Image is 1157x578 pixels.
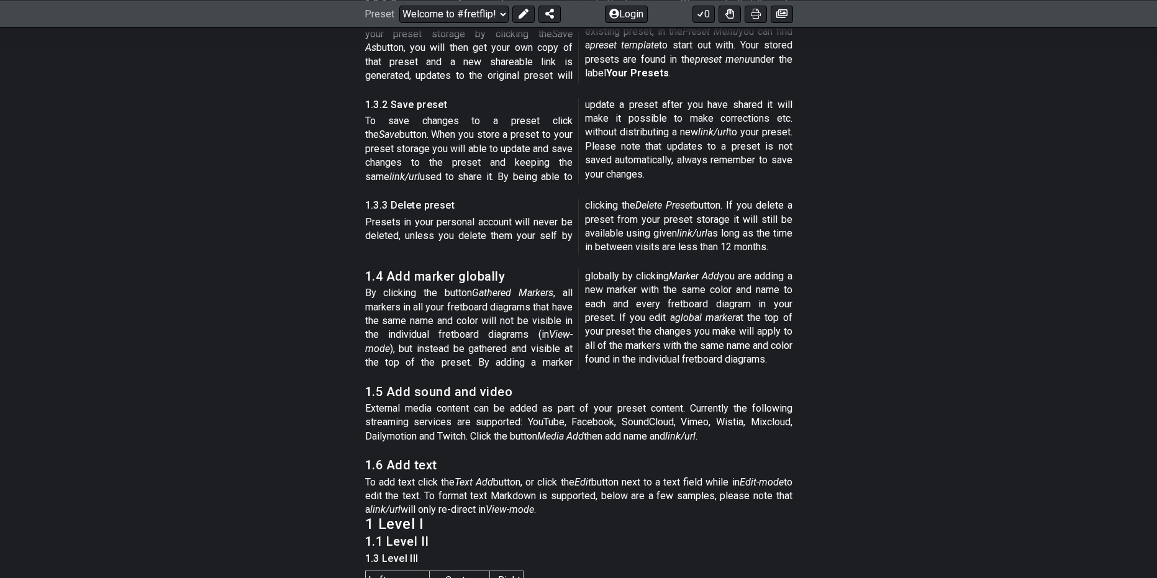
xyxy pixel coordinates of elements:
[365,385,792,399] h3: 1.5 Add sound and video
[695,53,751,65] em: preset menu
[606,67,669,79] strong: Your Presets
[365,269,792,370] p: By clicking the button , all markers in all your fretboard diagrams that have the same name and c...
[486,503,534,515] em: View-mode
[574,476,591,488] em: Edit
[692,5,715,22] button: 0
[512,5,535,22] button: Edit Preset
[365,535,792,548] h3: 1.1 Level II
[683,25,738,37] em: Preset Menu
[605,5,648,22] button: Login
[365,458,792,472] h3: 1.6 Add text
[675,312,735,323] em: global marker
[365,552,792,566] h4: 1.3 Level III
[365,402,792,443] p: External media content can be added as part of your preset content. Currently the following strea...
[365,98,792,184] p: To save changes to a preset click the button. When you store a preset to your preset storage you ...
[389,171,420,183] em: link/url
[399,5,509,22] select: Preset
[379,129,399,140] em: Save
[590,39,660,51] em: preset template
[771,5,793,22] button: Create image
[365,199,792,255] p: Presets in your personal account will never be deleted, unless you delete them your self by click...
[538,5,561,22] button: Share Preset
[677,227,707,239] em: link/url
[635,199,693,211] em: Delete Preset
[537,430,584,442] em: Media Add
[455,476,493,488] em: Text Add
[365,199,573,212] h4: 1.3.3 Delete preset
[472,287,553,299] em: Gathered Markers
[365,517,792,531] h2: 1 Level I
[365,476,792,517] p: To add text click the button, or click the button next to a text field while in to edit the text....
[365,98,573,112] h4: 1.3.2 Save preset
[370,503,401,515] em: link/url
[365,8,394,20] span: Preset
[665,430,696,442] em: link/url
[719,5,741,22] button: Toggle Dexterity for all fretkits
[740,476,784,488] em: Edit-mode
[745,5,767,22] button: Print
[365,269,573,283] h3: 1.4 Add marker globally
[669,270,719,282] em: Marker Add
[698,126,728,138] em: link/url
[365,328,573,354] em: View-mode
